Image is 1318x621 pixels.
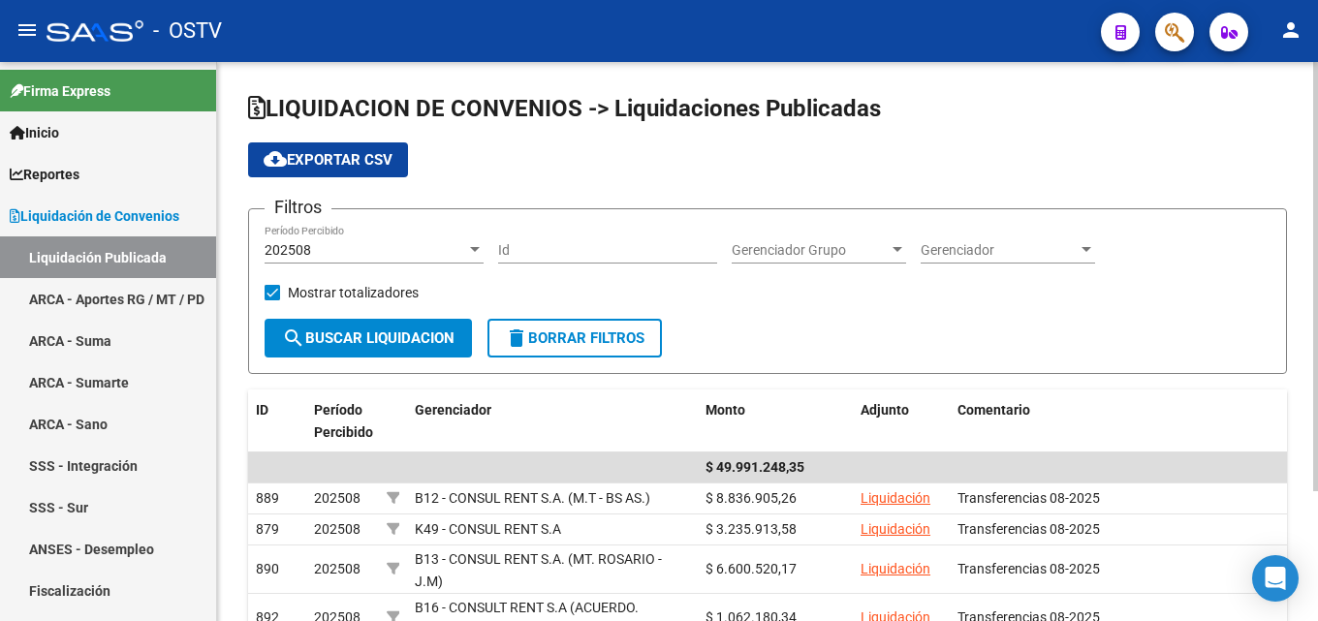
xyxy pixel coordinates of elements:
span: Monto [706,402,745,418]
span: Reportes [10,164,79,185]
span: Inicio [10,122,59,143]
span: 202508 [265,242,311,258]
span: Transferencias 08-2025 [957,561,1100,576]
mat-icon: search [282,326,305,350]
span: B13 - CONSUL RENT S.A. (MT. ROSARIO - J.M) [415,551,662,589]
span: Gerenciador [921,242,1078,259]
span: B12 - CONSUL RENT S.A. (M.T - BS AS.) [415,490,650,506]
span: LIQUIDACION DE CONVENIOS -> Liquidaciones Publicadas [248,95,881,122]
mat-icon: delete [505,326,528,350]
a: Liquidación [861,490,930,506]
mat-icon: menu [16,18,39,42]
a: Liquidación [861,561,930,576]
span: ID [256,402,268,418]
button: Borrar Filtros [487,319,662,357]
span: Borrar Filtros [505,329,644,347]
span: Adjunto [861,402,909,418]
span: Transferencias 08-2025 [957,490,1100,506]
span: Mostrar totalizadores [288,281,419,304]
datatable-header-cell: Período Percibido [306,389,379,475]
span: Gerenciador [415,402,491,418]
span: $ 49.991.248,35 [706,459,804,475]
button: Exportar CSV [248,142,408,177]
button: Buscar Liquidacion [265,319,472,357]
datatable-header-cell: Gerenciador [407,389,698,475]
div: Open Intercom Messenger [1252,555,1299,602]
datatable-header-cell: Monto [698,389,853,475]
datatable-header-cell: ID [248,389,306,475]
span: Liquidación de Convenios [10,205,179,227]
span: 879 [256,521,279,537]
span: Exportar CSV [264,151,392,169]
span: 890 [256,561,279,576]
span: 202508 [314,521,361,537]
span: Período Percibido [314,402,373,440]
span: 889 [256,490,279,506]
span: K49 - CONSUL RENT S.A [415,521,561,537]
span: Buscar Liquidacion [282,329,455,347]
datatable-header-cell: Comentario [950,389,1287,475]
span: Gerenciador Grupo [732,242,889,259]
span: Firma Express [10,80,110,102]
span: Transferencias 08-2025 [957,521,1100,537]
span: - OSTV [153,10,222,52]
mat-icon: person [1279,18,1302,42]
a: Liquidación [861,521,930,537]
span: Comentario [957,402,1030,418]
div: $ 8.836.905,26 [706,487,845,510]
span: 202508 [314,490,361,506]
h3: Filtros [265,194,331,221]
div: $ 3.235.913,58 [706,518,845,541]
mat-icon: cloud_download [264,147,287,171]
span: 202508 [314,561,361,576]
datatable-header-cell: Adjunto [853,389,950,475]
div: $ 6.600.520,17 [706,558,845,580]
